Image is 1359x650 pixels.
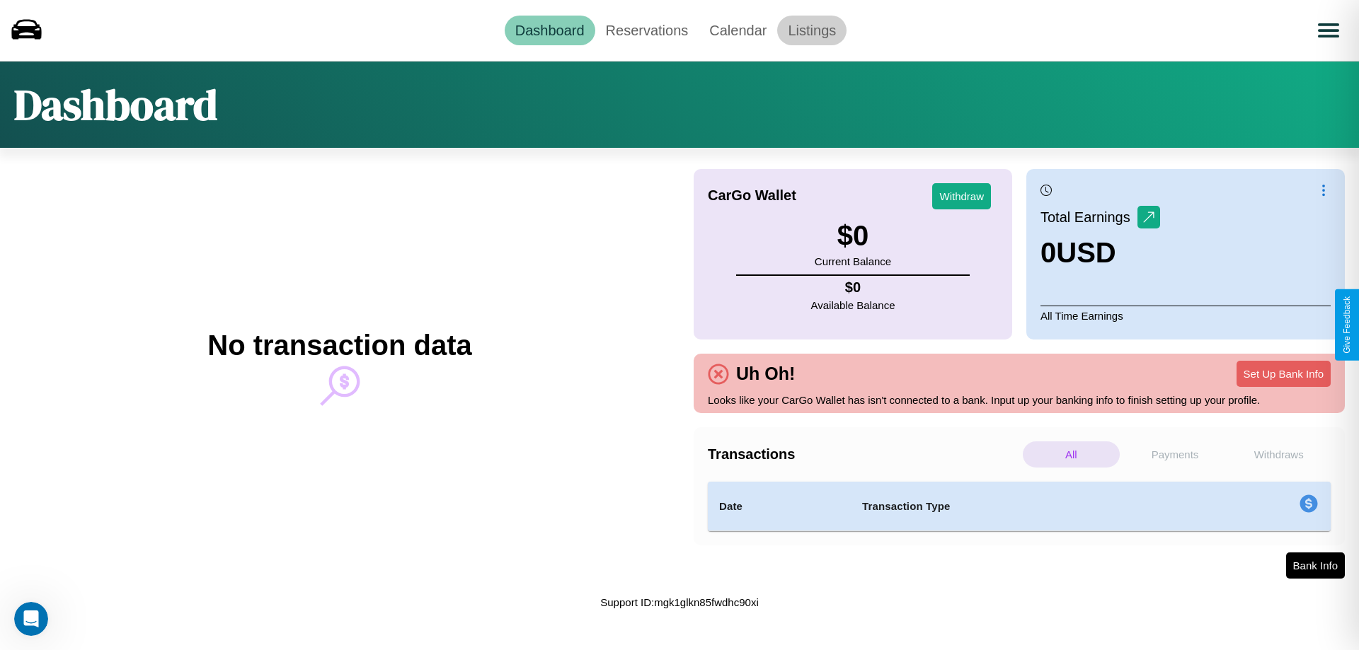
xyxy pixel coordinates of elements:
a: Listings [777,16,847,45]
p: Total Earnings [1040,204,1137,230]
p: All [1023,441,1120,468]
button: Bank Info [1286,552,1345,579]
div: Give Feedback [1342,296,1352,354]
table: simple table [708,482,1331,531]
button: Withdraw [932,183,991,209]
h3: $ 0 [815,220,891,252]
iframe: Intercom live chat [14,602,48,636]
h4: CarGo Wallet [708,187,796,204]
a: Calendar [699,16,777,45]
h3: 0 USD [1040,237,1160,269]
h4: Transactions [708,446,1019,463]
h4: Date [719,498,839,515]
p: Support ID: mgk1glkn85fwdhc90xi [600,593,758,612]
a: Reservations [595,16,699,45]
p: Payments [1127,441,1224,468]
a: Dashboard [505,16,595,45]
h1: Dashboard [14,76,217,134]
h2: No transaction data [207,330,471,361]
h4: Uh Oh! [729,364,802,384]
h4: Transaction Type [862,498,1183,515]
p: Looks like your CarGo Wallet has isn't connected to a bank. Input up your banking info to finish ... [708,390,1331,410]
p: Available Balance [811,296,895,315]
h4: $ 0 [811,279,895,296]
button: Set Up Bank Info [1237,361,1331,387]
p: Withdraws [1230,441,1327,468]
p: All Time Earnings [1040,306,1331,325]
button: Open menu [1309,11,1348,50]
p: Current Balance [815,252,891,271]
